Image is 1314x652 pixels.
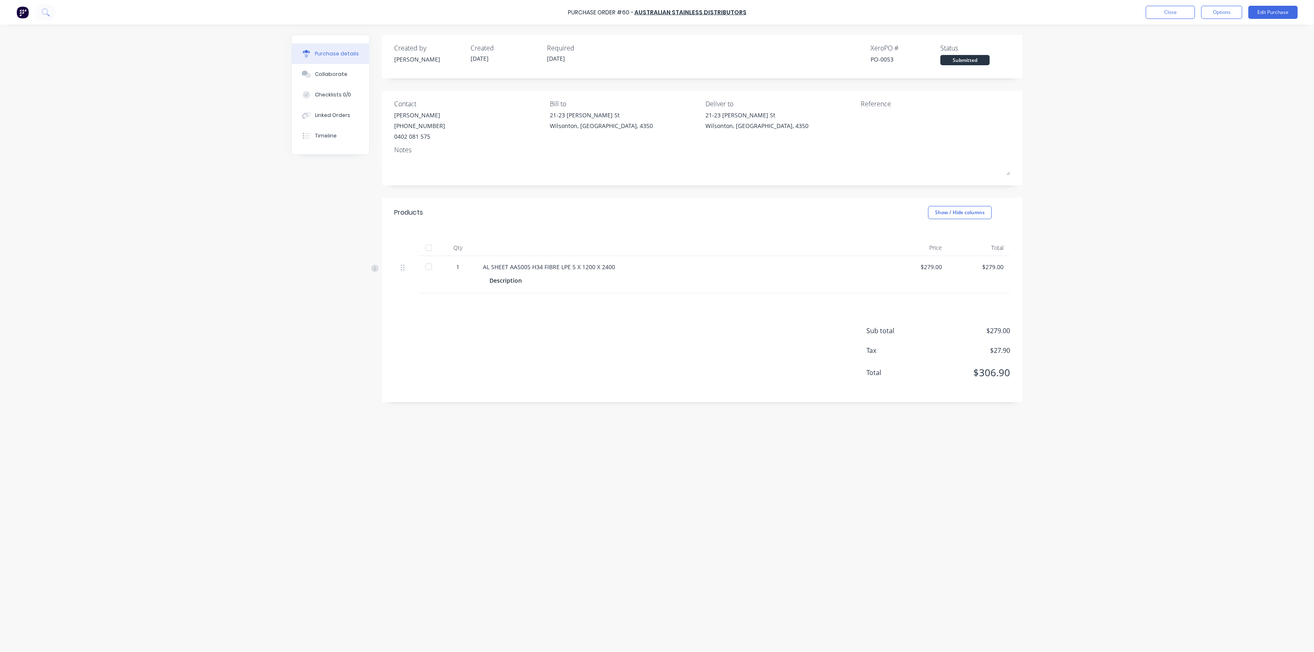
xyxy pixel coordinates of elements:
[394,121,445,130] div: [PHONE_NUMBER]
[955,263,1004,271] div: $279.00
[866,326,928,336] span: Sub total
[871,55,940,64] div: PO-0053
[489,275,528,286] div: Description
[471,43,540,53] div: Created
[394,132,445,141] div: 0402 081 575
[887,240,949,256] div: Price
[894,263,942,271] div: $279.00
[705,111,809,119] div: 21-23 [PERSON_NAME] St
[394,208,423,217] div: Products
[1146,6,1195,19] button: Close
[394,111,445,119] div: [PERSON_NAME]
[940,43,1010,53] div: Status
[861,99,1010,109] div: Reference
[871,43,940,53] div: Xero PO #
[550,121,653,130] div: Wilsonton, [GEOGRAPHIC_DATA], 4350
[292,43,369,64] button: Purchase details
[292,126,369,146] button: Timeline
[292,105,369,126] button: Linked Orders
[940,55,990,65] div: Submitted
[928,365,1010,380] span: $306.90
[394,43,464,53] div: Created by
[547,43,617,53] div: Required
[634,8,747,16] a: Australian Stainless Distributors
[315,112,350,119] div: Linked Orders
[315,91,351,98] div: Checklists 0/0
[315,71,347,78] div: Collaborate
[446,263,470,271] div: 1
[705,99,855,109] div: Deliver to
[292,85,369,105] button: Checklists 0/0
[394,99,544,109] div: Contact
[866,368,928,377] span: Total
[315,132,337,140] div: Timeline
[928,326,1010,336] span: $279.00
[949,240,1010,256] div: Total
[928,206,992,219] button: Show / Hide columns
[1248,6,1298,19] button: Edit Purchase
[394,145,1010,155] div: Notes
[550,111,653,119] div: 21-23 [PERSON_NAME] St
[866,345,928,355] span: Tax
[394,55,464,64] div: [PERSON_NAME]
[16,6,29,18] img: Factory
[568,8,634,17] div: Purchase Order #60 -
[315,50,359,57] div: Purchase details
[439,240,476,256] div: Qty
[483,263,880,271] div: AL SHEET AA5005 H34 FIBRE LPE 5 X 1200 X 2400
[705,121,809,130] div: Wilsonton, [GEOGRAPHIC_DATA], 4350
[928,345,1010,355] span: $27.90
[550,99,699,109] div: Bill to
[1201,6,1242,19] button: Options
[292,64,369,85] button: Collaborate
